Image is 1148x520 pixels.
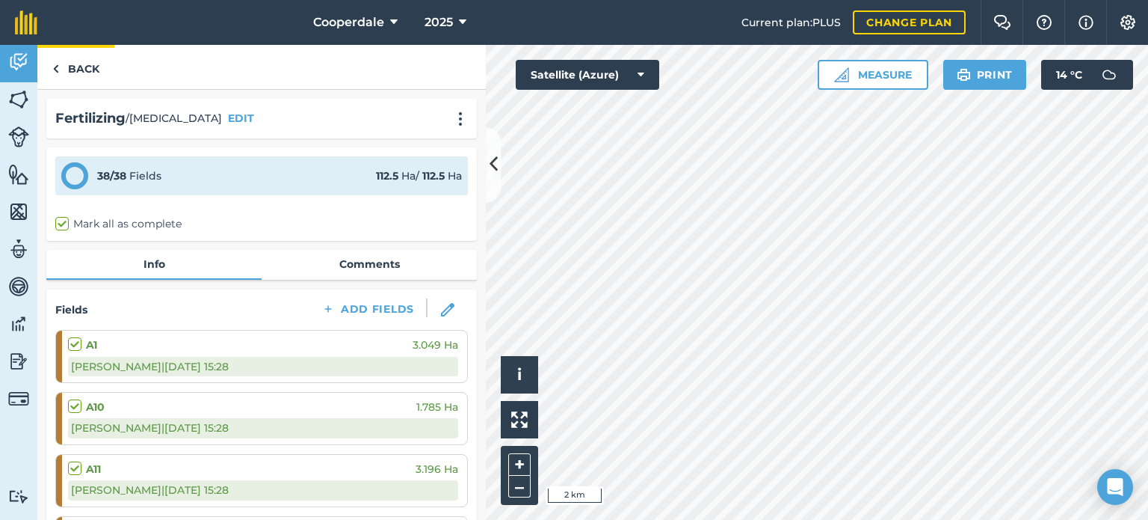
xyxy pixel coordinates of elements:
img: svg+xml;base64,PD94bWwgdmVyc2lvbj0iMS4wIiBlbmNvZGluZz0idXRmLTgiPz4KPCEtLSBHZW5lcmF0b3I6IEFkb2JlIE... [8,275,29,298]
button: Add Fields [309,299,426,319]
button: Print [943,60,1027,90]
label: Mark all as complete [55,216,182,232]
img: svg+xml;base64,PD94bWwgdmVyc2lvbj0iMS4wIiBlbmNvZGluZz0idXRmLTgiPz4KPCEtLSBHZW5lcmF0b3I6IEFkb2JlIE... [8,313,29,335]
span: Cooperdale [313,13,384,31]
strong: 38 / 38 [97,169,126,183]
div: [PERSON_NAME] | [DATE] 15:28 [68,357,458,376]
button: i [501,356,538,394]
a: Info [46,250,262,278]
h2: Fertilizing [55,108,126,129]
strong: A10 [86,399,105,415]
img: A question mark icon [1035,15,1053,30]
img: svg+xml;base64,PHN2ZyB4bWxucz0iaHR0cDovL3d3dy53My5vcmcvMjAwMC9zdmciIHdpZHRoPSI1NiIgaGVpZ2h0PSI2MC... [8,88,29,111]
img: Four arrows, one pointing top left, one top right, one bottom right and the last bottom left [511,412,528,428]
span: 1.785 Ha [416,399,458,415]
img: svg+xml;base64,PD94bWwgdmVyc2lvbj0iMS4wIiBlbmNvZGluZz0idXRmLTgiPz4KPCEtLSBHZW5lcmF0b3I6IEFkb2JlIE... [1094,60,1124,90]
strong: A11 [86,461,101,477]
div: [PERSON_NAME] | [DATE] 15:28 [68,480,458,500]
img: svg+xml;base64,PD94bWwgdmVyc2lvbj0iMS4wIiBlbmNvZGluZz0idXRmLTgiPz4KPCEtLSBHZW5lcmF0b3I6IEFkb2JlIE... [8,238,29,260]
span: 14 ° C [1056,60,1082,90]
div: Ha / Ha [376,168,462,184]
span: Current plan : PLUS [741,14,841,31]
span: / [MEDICAL_DATA] [126,110,222,126]
img: Two speech bubbles overlapping with the left bubble in the forefront [993,15,1011,30]
button: 14 °C [1041,60,1133,90]
img: svg+xml;base64,PHN2ZyB4bWxucz0iaHR0cDovL3d3dy53My5vcmcvMjAwMC9zdmciIHdpZHRoPSIxNyIgaGVpZ2h0PSIxNy... [1078,13,1093,31]
span: 3.049 Ha [413,337,458,353]
strong: A1 [86,337,97,353]
span: i [517,365,522,384]
img: svg+xml;base64,PD94bWwgdmVyc2lvbj0iMS4wIiBlbmNvZGluZz0idXRmLTgiPz4KPCEtLSBHZW5lcmF0b3I6IEFkb2JlIE... [8,126,29,147]
div: Fields [97,168,161,184]
button: EDIT [228,110,254,126]
img: svg+xml;base64,PD94bWwgdmVyc2lvbj0iMS4wIiBlbmNvZGluZz0idXRmLTgiPz4KPCEtLSBHZW5lcmF0b3I6IEFkb2JlIE... [8,489,29,504]
div: [PERSON_NAME] | [DATE] 15:28 [68,418,458,438]
img: svg+xml;base64,PD94bWwgdmVyc2lvbj0iMS4wIiBlbmNvZGluZz0idXRmLTgiPz4KPCEtLSBHZW5lcmF0b3I6IEFkb2JlIE... [8,388,29,409]
span: 3.196 Ha [416,461,458,477]
img: fieldmargin Logo [15,10,37,34]
img: svg+xml;base64,PHN2ZyB4bWxucz0iaHR0cDovL3d3dy53My5vcmcvMjAwMC9zdmciIHdpZHRoPSI5IiBoZWlnaHQ9IjI0Ii... [52,60,59,78]
button: Measure [818,60,928,90]
a: Comments [262,250,477,278]
img: svg+xml;base64,PHN2ZyB4bWxucz0iaHR0cDovL3d3dy53My5vcmcvMjAwMC9zdmciIHdpZHRoPSIxOSIgaGVpZ2h0PSIyNC... [957,66,971,84]
img: Ruler icon [834,67,849,82]
strong: 112.5 [376,169,398,183]
img: A cog icon [1119,15,1137,30]
img: svg+xml;base64,PD94bWwgdmVyc2lvbj0iMS4wIiBlbmNvZGluZz0idXRmLTgiPz4KPCEtLSBHZW5lcmF0b3I6IEFkb2JlIE... [8,350,29,373]
span: 2025 [425,13,453,31]
button: Satellite (Azure) [516,60,659,90]
a: Back [37,45,114,89]
img: svg+xml;base64,PHN2ZyB4bWxucz0iaHR0cDovL3d3dy53My5vcmcvMjAwMC9zdmciIHdpZHRoPSI1NiIgaGVpZ2h0PSI2MC... [8,201,29,223]
img: svg+xml;base64,PD94bWwgdmVyc2lvbj0iMS4wIiBlbmNvZGluZz0idXRmLTgiPz4KPCEtLSBHZW5lcmF0b3I6IEFkb2JlIE... [8,51,29,73]
img: svg+xml;base64,PHN2ZyB3aWR0aD0iMTgiIGhlaWdodD0iMTgiIHZpZXdCb3g9IjAgMCAxOCAxOCIgZmlsbD0ibm9uZSIgeG... [441,303,454,316]
button: + [508,453,531,476]
h4: Fields [55,302,87,318]
a: Change plan [853,10,966,34]
img: svg+xml;base64,PHN2ZyB4bWxucz0iaHR0cDovL3d3dy53My5vcmcvMjAwMC9zdmciIHdpZHRoPSIyMCIgaGVpZ2h0PSIyNC... [451,111,469,126]
strong: 112.5 [422,169,445,183]
img: svg+xml;base64,PHN2ZyB4bWxucz0iaHR0cDovL3d3dy53My5vcmcvMjAwMC9zdmciIHdpZHRoPSI1NiIgaGVpZ2h0PSI2MC... [8,163,29,186]
div: Open Intercom Messenger [1097,469,1133,505]
button: – [508,476,531,498]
